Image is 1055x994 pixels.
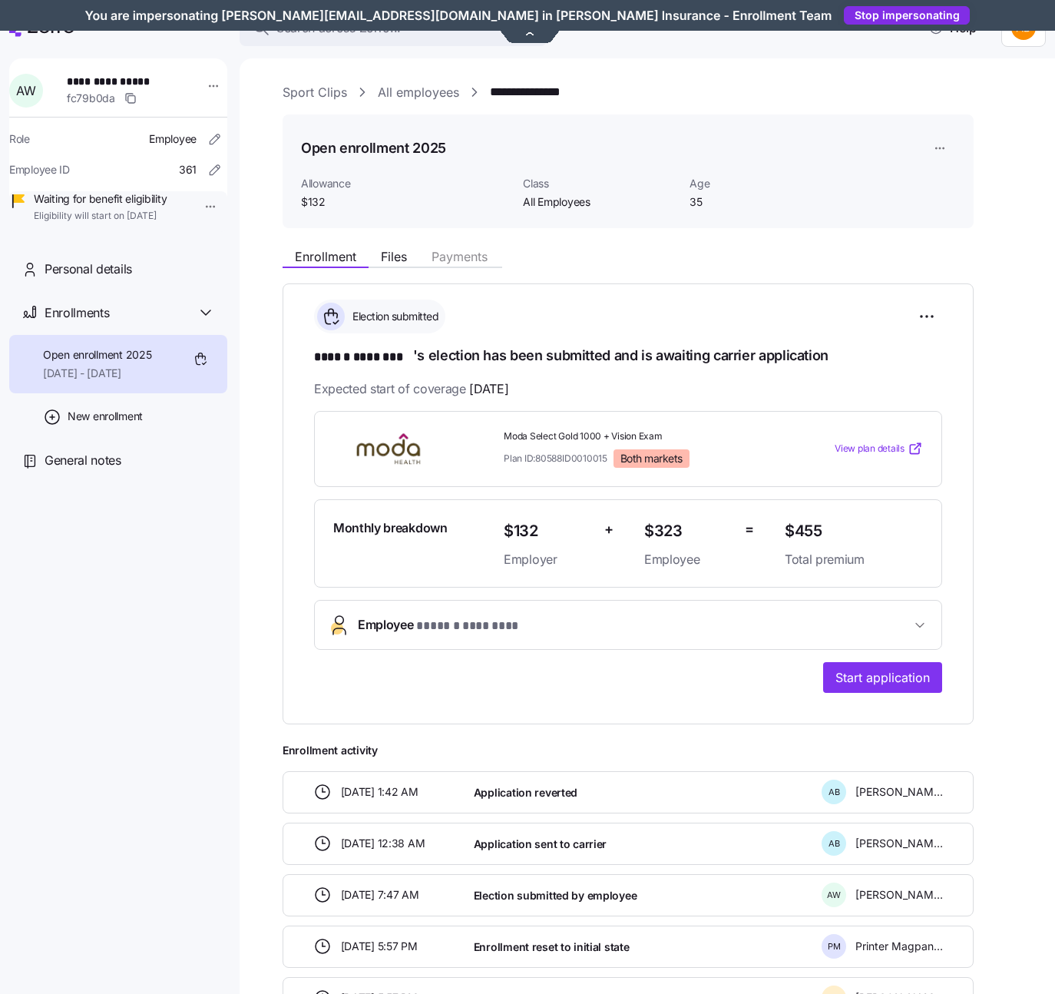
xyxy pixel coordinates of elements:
[333,519,448,538] span: Monthly breakdown
[341,887,419,903] span: [DATE] 7:47 AM
[16,84,35,97] span: A W
[620,452,683,466] span: Both markets
[855,784,943,800] span: [PERSON_NAME]
[523,176,677,191] span: Class
[283,83,347,102] a: Sport Clips
[644,550,733,569] span: Employee
[504,550,592,569] span: Employer
[378,83,459,102] a: All employees
[827,891,841,900] span: A W
[358,615,521,636] span: Employee
[9,131,30,147] span: Role
[474,785,577,800] span: Application reverted
[381,250,407,263] span: Files
[474,837,607,852] span: Application sent to carrier
[504,452,607,465] span: Plan ID: 80588ID0010015
[348,309,438,324] span: Election submitted
[504,430,772,443] span: Moda Select Gold 1000 + Vision Exam
[785,519,923,544] span: $455
[45,303,109,323] span: Enrollments
[43,347,151,363] span: Open enrollment 2025
[295,250,356,263] span: Enrollment
[855,836,943,851] span: [PERSON_NAME]
[333,431,444,466] img: Moda Health
[45,260,132,279] span: Personal details
[34,191,167,207] span: Waiting for benefit eligibility
[828,840,840,848] span: A B
[690,194,844,210] span: 35
[341,939,418,954] span: [DATE] 5:57 PM
[504,519,592,544] span: $132
[341,784,418,800] span: [DATE] 1:42 AM
[45,451,121,470] span: General notes
[9,162,70,177] span: Employee ID
[43,366,151,381] span: [DATE] - [DATE]
[68,409,143,424] span: New enrollment
[301,176,511,191] span: Allowance
[149,131,197,147] span: Employee
[604,519,613,541] span: +
[469,379,508,399] span: [DATE]
[314,379,508,399] span: Expected start of coverage
[283,743,974,758] span: Enrollment activity
[34,210,167,223] span: Eligibility will start on [DATE]
[823,662,942,693] button: Start application
[745,519,754,541] span: =
[828,943,841,951] span: P M
[474,939,630,955] span: Enrollment reset to initial state
[523,194,677,210] span: All Employees
[341,836,425,851] span: [DATE] 12:38 AM
[179,162,197,177] span: 361
[644,519,733,544] span: $323
[835,442,905,456] span: View plan details
[690,176,844,191] span: Age
[785,550,923,569] span: Total premium
[432,250,488,263] span: Payments
[855,939,943,954] span: Printer Magpantay
[67,91,115,106] span: fc79b0da
[835,441,923,456] a: View plan details
[855,887,943,903] span: [PERSON_NAME]
[828,788,840,797] span: A B
[835,668,930,687] span: Start application
[301,194,511,210] span: $132
[314,346,942,367] h1: 's election has been submitted and is awaiting carrier application
[301,138,446,157] h1: Open enrollment 2025
[474,888,637,903] span: Election submitted by employee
